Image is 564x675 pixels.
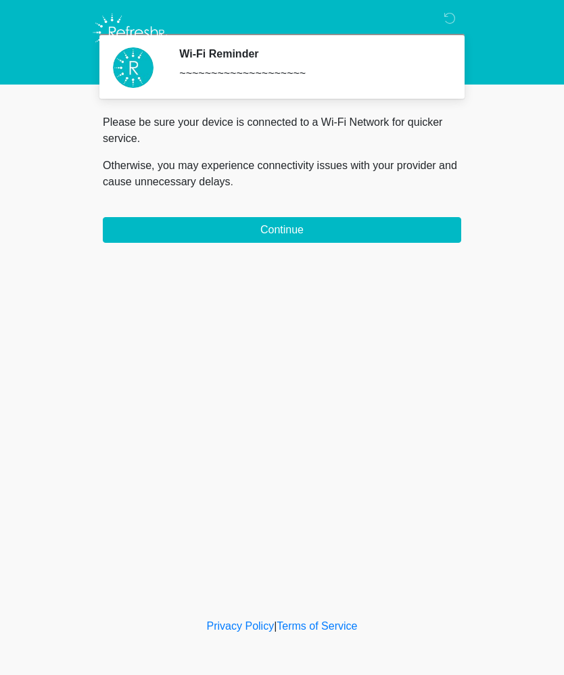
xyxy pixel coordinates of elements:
span: . [231,176,233,187]
p: Otherwise, you may experience connectivity issues with your provider and cause unnecessary delays [103,158,461,190]
a: | [274,620,277,632]
a: Terms of Service [277,620,357,632]
div: ~~~~~~~~~~~~~~~~~~~~ [179,66,441,82]
a: Privacy Policy [207,620,275,632]
img: Refresh RX Logo [89,10,171,55]
p: Please be sure your device is connected to a Wi-Fi Network for quicker service. [103,114,461,147]
button: Continue [103,217,461,243]
img: Agent Avatar [113,47,154,88]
